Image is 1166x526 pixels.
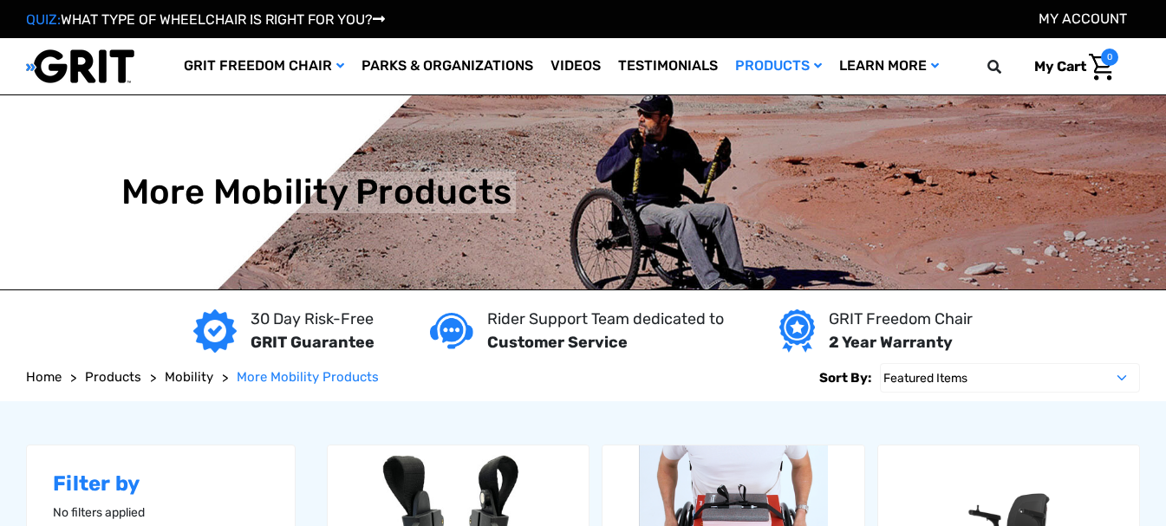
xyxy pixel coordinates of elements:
a: Mobility [165,367,213,387]
a: QUIZ:WHAT TYPE OF WHEELCHAIR IS RIGHT FOR YOU? [26,11,385,28]
span: Products [85,369,141,385]
a: Parks & Organizations [353,38,542,94]
span: QUIZ: [26,11,61,28]
a: Testimonials [609,38,726,94]
a: GRIT Freedom Chair [175,38,353,94]
a: Cart with 0 items [1021,49,1118,85]
a: Products [85,367,141,387]
a: Learn More [831,38,948,94]
input: Search [995,49,1021,85]
a: Products [726,38,831,94]
span: Mobility [165,369,213,385]
span: Home [26,369,62,385]
p: GRIT Freedom Chair [829,308,973,331]
p: No filters applied [53,503,269,522]
img: GRIT All-Terrain Wheelchair and Mobility Equipment [26,49,134,84]
strong: 2 Year Warranty [829,333,953,352]
a: Videos [542,38,609,94]
img: Year warranty [779,309,815,353]
img: GRIT Guarantee [193,309,237,353]
h1: More Mobility Products [121,172,512,213]
a: Account [1039,10,1127,27]
p: 30 Day Risk-Free [251,308,375,331]
span: My Cart [1034,58,1086,75]
strong: GRIT Guarantee [251,333,375,352]
a: Home [26,367,62,387]
label: Sort By: [819,363,871,393]
img: Cart [1089,54,1114,81]
a: More Mobility Products [237,367,379,387]
p: Rider Support Team dedicated to [487,308,724,331]
span: 0 [1101,49,1118,66]
strong: Customer Service [487,333,628,352]
img: Customer service [430,313,473,348]
h2: Filter by [53,471,269,497]
span: More Mobility Products [237,369,379,385]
